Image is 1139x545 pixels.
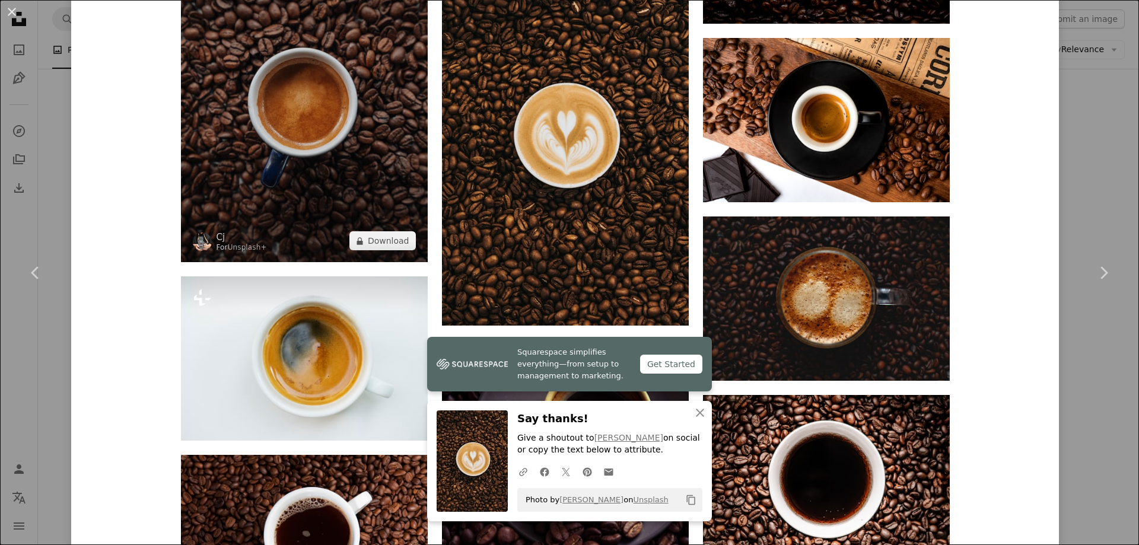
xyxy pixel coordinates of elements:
a: a cup of coffee sitting on top of a pile of coffee beans [181,97,428,108]
a: Unsplash [633,495,668,504]
h3: Say thanks! [517,410,702,428]
div: For [217,243,267,253]
span: Photo by on [520,490,669,509]
img: Go to Cj's profile [193,232,212,251]
a: [PERSON_NAME] [559,495,623,504]
span: Squarespace simplifies everything—from setup to management to marketing. [517,346,631,382]
button: Download [349,231,416,250]
a: Fresh espresso with coffee beans and chocolate. [703,114,950,125]
button: Copy to clipboard [681,490,701,510]
p: Give a shoutout to on social or copy the text below to attribute. [517,432,702,456]
img: file-1747939142011-51e5cc87e3c9 [437,355,508,373]
a: top view photography of heart latte coffee [442,135,689,145]
a: Share on Twitter [555,460,577,483]
a: Cj [217,231,267,243]
a: Share over email [598,460,619,483]
a: Aerial view of hot coffee [181,353,428,364]
img: Fresh espresso with coffee beans and chocolate. [703,38,950,202]
img: Aerial view of hot coffee [181,276,428,441]
a: [PERSON_NAME] [594,433,663,442]
a: Unsplash+ [228,243,267,251]
a: Next [1068,216,1139,330]
div: Get Started [640,355,702,374]
a: Share on Facebook [534,460,555,483]
img: filled glass cup [703,216,950,381]
a: Squarespace simplifies everything—from setup to management to marketing.Get Started [427,337,712,391]
a: white ceramic mug on coffee beans [181,531,428,542]
a: Share on Pinterest [577,460,598,483]
a: filled glass cup [703,293,950,304]
a: a cup of coffee sitting on top of a pile of coffee beans [703,471,950,482]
